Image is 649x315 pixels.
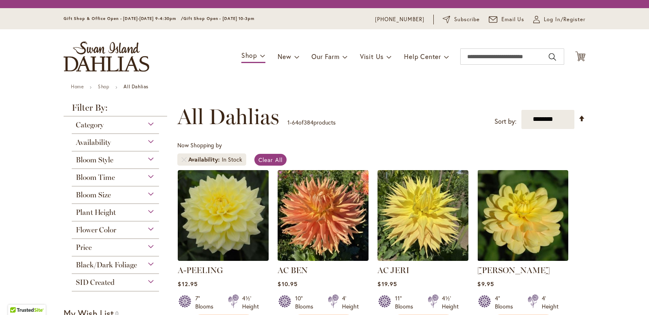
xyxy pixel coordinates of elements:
span: Black/Dark Foliage [76,260,137,269]
span: Visit Us [360,52,384,61]
a: Home [71,83,84,90]
a: AHOY MATEY [477,255,568,262]
a: Log In/Register [533,15,585,24]
span: 384 [304,118,313,126]
span: Bloom Style [76,155,113,164]
div: 7" Blooms [195,294,218,311]
a: AC JERI [377,265,409,275]
label: Sort by: [494,114,517,129]
span: SID Created [76,278,115,287]
span: $19.95 [377,280,397,288]
div: 4" Blooms [495,294,518,311]
span: Availability [76,138,111,147]
a: Shop [98,83,109,90]
a: A-PEELING [178,265,223,275]
span: Clear All [258,156,283,164]
span: Price [76,243,92,252]
span: $9.95 [477,280,494,288]
div: 4½' Height [242,294,259,311]
span: 1 [287,118,290,126]
span: Gift Shop Open - [DATE] 10-3pm [183,16,254,21]
div: 4½' Height [442,294,459,311]
span: Help Center [404,52,441,61]
span: New [278,52,291,61]
a: store logo [64,42,149,72]
div: 11" Blooms [395,294,418,311]
img: A-Peeling [178,170,269,261]
span: Availability [188,155,222,164]
div: 10" Blooms [295,294,318,311]
span: All Dahlias [177,105,279,129]
div: In Stock [222,155,242,164]
span: Now Shopping by [177,141,222,149]
span: Email Us [501,15,525,24]
span: Plant Height [76,208,116,217]
button: Search [549,50,556,63]
a: Remove Availability In Stock [181,157,186,162]
span: Log In/Register [544,15,585,24]
span: 64 [292,118,298,126]
a: [PHONE_NUMBER] [375,15,424,24]
strong: Filter By: [64,103,167,116]
span: Flower Color [76,225,116,234]
p: - of products [287,116,336,129]
span: Subscribe [454,15,480,24]
img: AC Jeri [377,170,468,261]
div: 4' Height [542,294,558,311]
a: [PERSON_NAME] [477,265,550,275]
strong: All Dahlias [124,83,148,90]
span: Our Farm [311,52,339,61]
a: Email Us [489,15,525,24]
span: $12.95 [178,280,197,288]
a: AC Jeri [377,255,468,262]
span: Bloom Size [76,190,111,199]
a: AC BEN [278,255,369,262]
img: AC BEN [278,170,369,261]
span: Gift Shop & Office Open - [DATE]-[DATE] 9-4:30pm / [64,16,183,21]
a: A-Peeling [178,255,269,262]
a: Subscribe [443,15,480,24]
span: Bloom Time [76,173,115,182]
a: AC BEN [278,265,308,275]
span: Shop [241,51,257,59]
div: 4' Height [342,294,359,311]
img: AHOY MATEY [477,170,568,261]
span: $10.95 [278,280,297,288]
span: Category [76,120,104,129]
a: Clear All [254,154,287,166]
